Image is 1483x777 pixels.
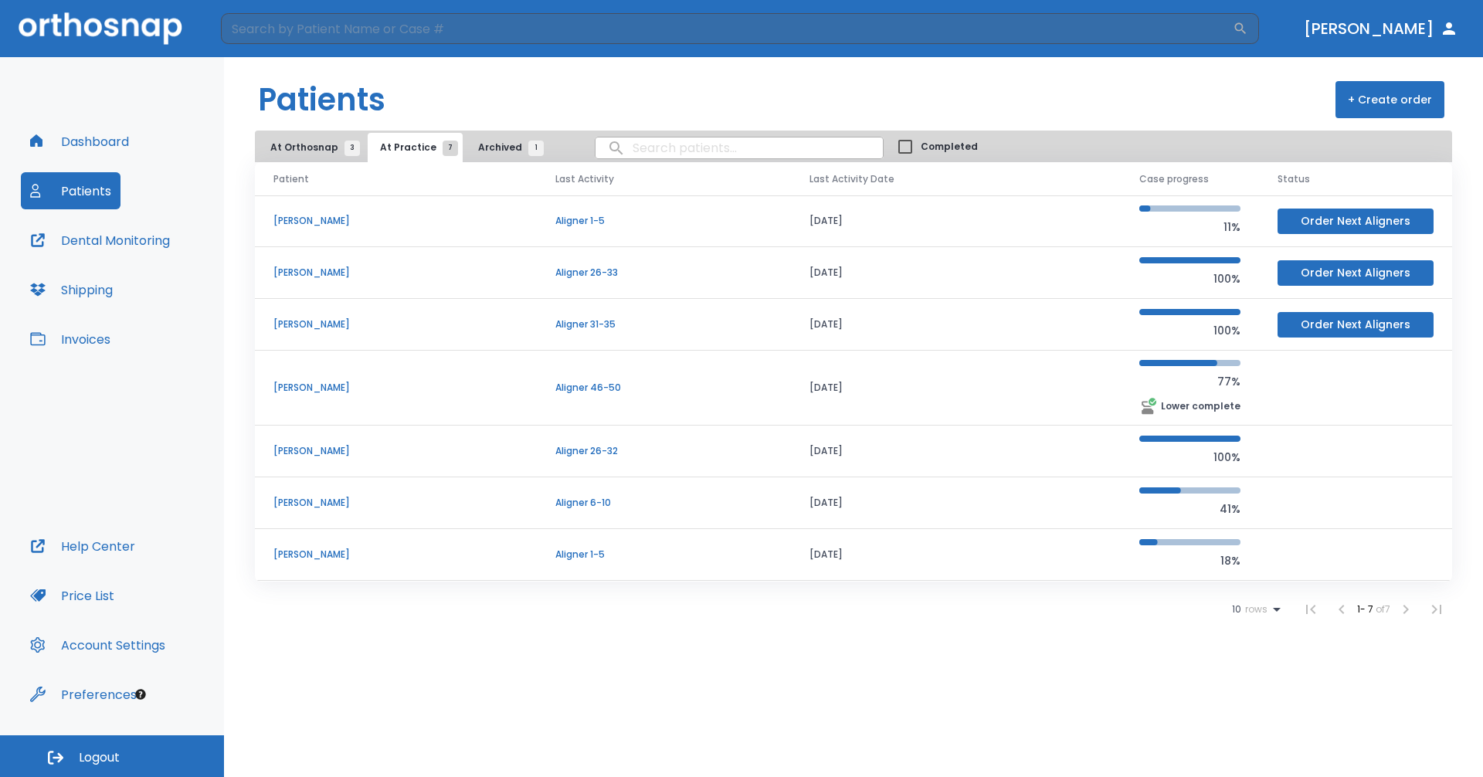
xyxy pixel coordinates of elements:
[21,123,138,160] button: Dashboard
[555,214,773,228] p: Aligner 1-5
[1139,448,1240,467] p: 100%
[791,477,1121,529] td: [DATE]
[1278,312,1434,338] button: Order Next Aligners
[73,506,86,518] button: Upload attachment
[24,506,36,518] button: Emoji picker
[1241,604,1268,615] span: rows
[555,381,773,395] p: Aligner 46-50
[273,172,309,186] span: Patient
[21,222,179,259] button: Dental Monitoring
[596,133,883,163] input: search
[791,247,1121,299] td: [DATE]
[270,141,352,154] span: At Orthosnap
[10,6,39,36] button: go back
[555,317,773,331] p: Aligner 31-35
[443,141,458,156] span: 7
[1139,500,1240,518] p: 41%
[221,13,1233,44] input: Search by Patient Name or Case #
[265,500,290,524] button: Send a message…
[98,506,110,518] button: Start recording
[1232,604,1241,615] span: 10
[791,426,1121,477] td: [DATE]
[1335,81,1444,118] button: + Create order
[1139,270,1240,288] p: 100%
[921,140,978,154] span: Completed
[258,76,385,123] h1: Patients
[555,444,773,458] p: Aligner 26-32
[49,506,61,518] button: Gif picker
[344,141,360,156] span: 3
[273,548,518,562] p: [PERSON_NAME]
[21,626,175,663] button: Account Settings
[109,19,181,35] p: A few minutes
[1139,218,1240,236] p: 11%
[271,6,299,34] div: Close
[555,496,773,510] p: Aligner 6-10
[21,577,124,614] button: Price List
[1278,172,1310,186] span: Status
[19,12,182,44] img: Orthosnap
[791,195,1121,247] td: [DATE]
[478,141,536,154] span: Archived
[380,141,450,154] span: At Practice
[1139,551,1240,570] p: 18%
[97,8,161,19] h1: Orthosnap
[21,172,120,209] button: Patients
[79,749,120,766] span: Logout
[1298,15,1464,42] button: [PERSON_NAME]
[1376,602,1390,616] span: of 7
[555,172,614,186] span: Last Activity
[21,676,146,713] button: Preferences
[528,141,544,156] span: 1
[1139,172,1209,186] span: Case progress
[1139,372,1240,391] p: 77%
[1357,602,1376,616] span: 1 - 7
[791,299,1121,351] td: [DATE]
[555,548,773,562] p: Aligner 1-5
[273,444,518,458] p: [PERSON_NAME]
[273,214,518,228] p: [PERSON_NAME]
[809,172,894,186] span: Last Activity Date
[273,496,518,510] p: [PERSON_NAME]
[242,6,271,36] button: Home
[555,266,773,280] p: Aligner 26-33
[791,529,1121,581] td: [DATE]
[1139,321,1240,340] p: 100%
[21,321,120,358] button: Invoices
[273,317,518,331] p: [PERSON_NAME]
[134,687,148,701] div: Tooltip anchor
[66,8,90,33] img: Profile image for Michael
[13,473,296,500] textarea: Message…
[1278,209,1434,234] button: Order Next Aligners
[21,271,122,308] button: Shipping
[1161,399,1240,413] p: Lower complete
[1278,260,1434,286] button: Order Next Aligners
[258,133,551,162] div: tabs
[21,528,144,565] button: Help Center
[273,266,518,280] p: [PERSON_NAME]
[44,8,69,33] img: Profile image for Ma
[791,351,1121,426] td: [DATE]
[273,381,518,395] p: [PERSON_NAME]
